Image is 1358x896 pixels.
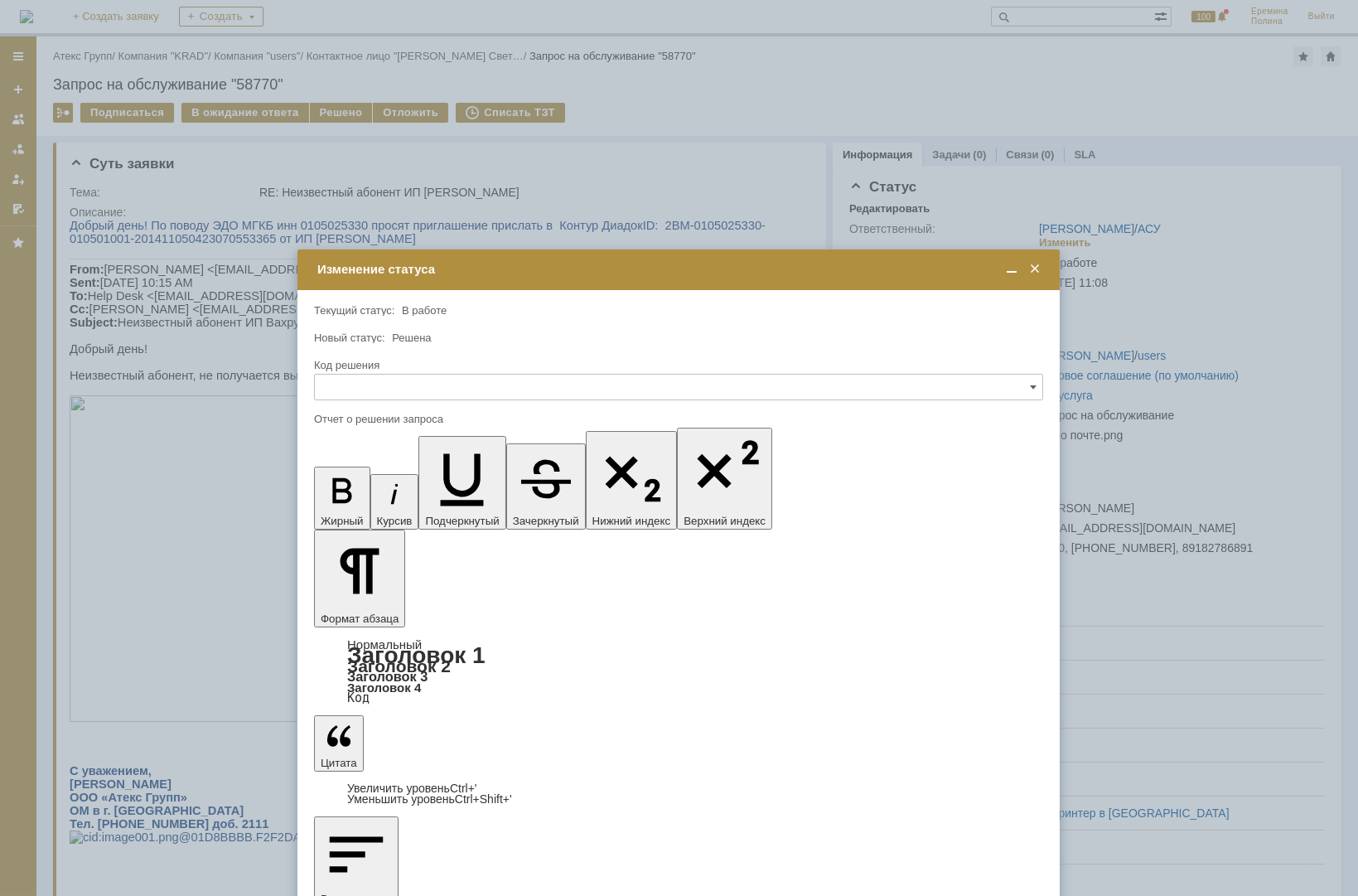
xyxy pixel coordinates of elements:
button: Жирный [314,467,370,530]
span: Нижний индекс [592,515,671,527]
a: Заголовок 2 [347,656,451,676]
span: Цитата [321,757,357,769]
div: Изменение статуса [317,262,1043,277]
label: Текущий статус: [314,304,394,317]
a: Нормальный [347,637,422,651]
span: Формат абзаца [321,613,399,625]
div: Отчет о решении запроса [314,414,1040,424]
div: Формат абзаца [314,639,1043,704]
span: Подчеркнутый [425,515,499,527]
a: Заголовок 1 [347,642,486,668]
span: Зачеркнутый [513,515,579,527]
button: Курсив [370,474,419,530]
div: Код решения [314,360,1040,371]
span: Ctrl+Shift+' [455,792,512,806]
span: Закрыть [1027,262,1043,277]
a: Заголовок 3 [347,669,428,684]
a: Decrease [347,792,512,806]
button: Формат абзаца [314,530,405,627]
button: Подчеркнутый [418,436,505,530]
span: Курсив [377,515,413,527]
div: Цитата [314,783,1043,805]
a: Заголовок 4 [347,680,421,695]
span: Ctrl+' [450,782,477,795]
span: Жирный [321,515,364,527]
button: Зачеркнутый [506,443,586,530]
a: Increase [347,782,477,795]
button: Нижний индекс [586,431,678,530]
span: Свернуть (Ctrl + M) [1003,262,1020,277]
span: Решена [392,332,431,344]
button: Верхний индекс [677,428,772,530]
a: Код [347,690,370,705]
label: Новый статус: [314,332,385,344]
span: В работе [402,304,447,317]
span: Верхний индекс [684,515,766,527]
button: Цитата [314,715,364,772]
